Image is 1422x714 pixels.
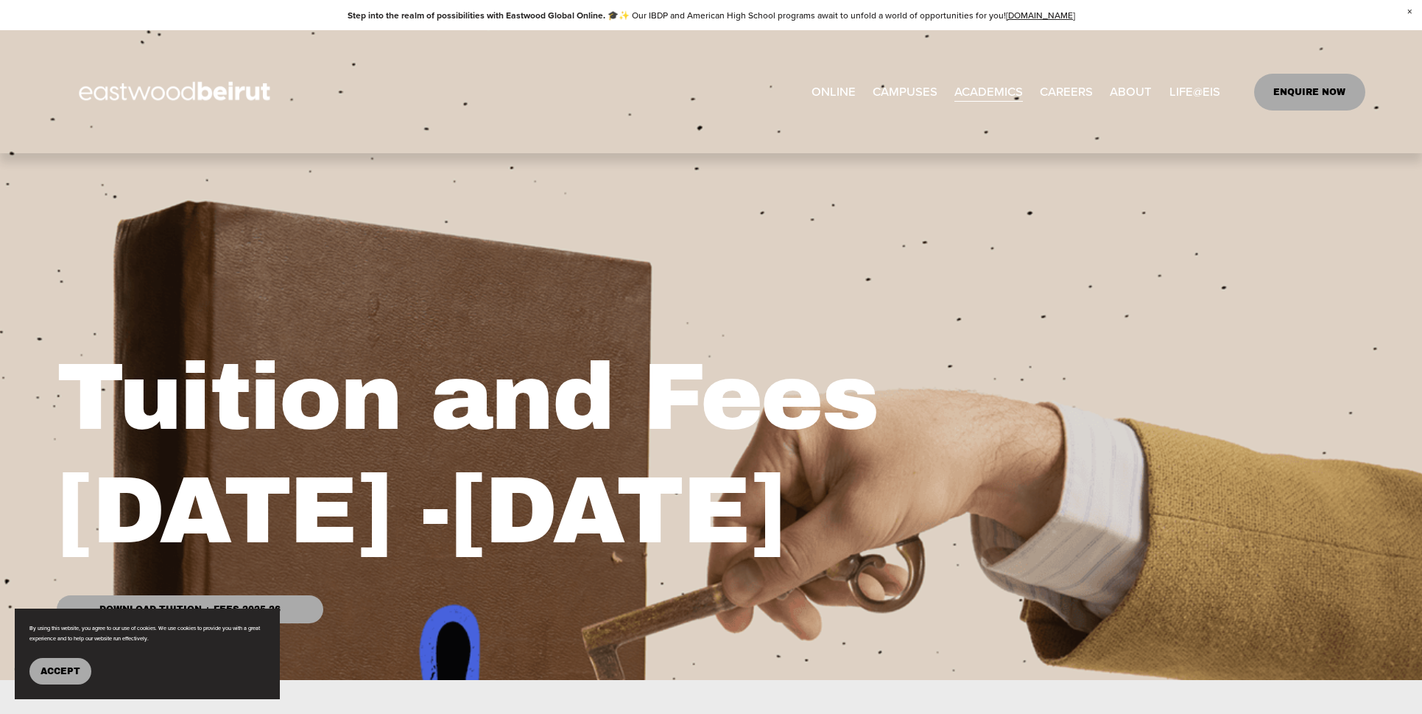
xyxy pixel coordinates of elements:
a: CAREERS [1040,80,1093,104]
span: Accept [41,666,80,676]
span: ACADEMICS [954,81,1023,103]
span: LIFE@EIS [1169,81,1220,103]
h1: Tuition and Fees [DATE] -[DATE] [57,341,1036,567]
p: By using this website, you agree to our use of cookies. We use cookies to provide you with a grea... [29,623,265,643]
span: ABOUT [1110,81,1152,103]
span: CAMPUSES [873,81,937,103]
section: Cookie banner [15,609,280,699]
a: folder dropdown [1169,80,1220,104]
a: folder dropdown [1110,80,1152,104]
button: Accept [29,658,91,685]
a: ONLINE [812,80,856,104]
a: Download Tuition + Fees 2025-26 [57,595,323,623]
a: folder dropdown [954,80,1023,104]
img: EastwoodIS Global Site [57,55,297,130]
a: [DOMAIN_NAME] [1006,9,1075,21]
a: folder dropdown [873,80,937,104]
a: ENQUIRE NOW [1254,74,1365,111]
